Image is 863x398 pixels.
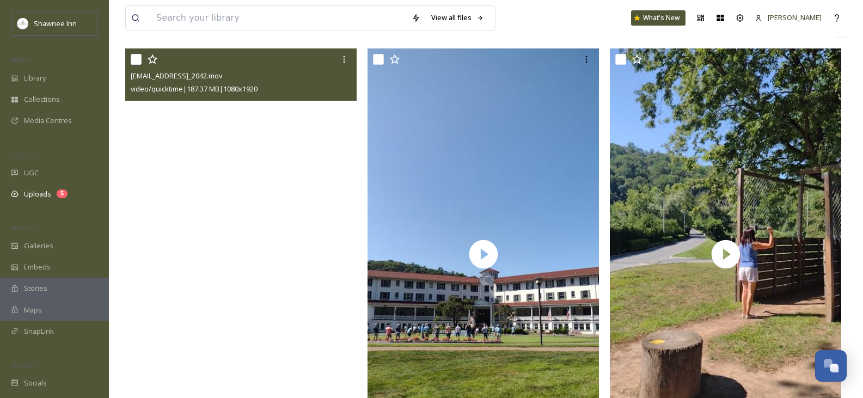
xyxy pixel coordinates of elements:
[24,168,39,178] span: UGC
[11,224,36,232] span: WIDGETS
[24,241,53,251] span: Galleries
[24,94,60,105] span: Collections
[34,19,77,28] span: Shawnee Inn
[24,378,47,388] span: Socials
[24,73,46,83] span: Library
[631,10,685,26] a: What's New
[57,189,68,198] div: 5
[24,305,42,315] span: Maps
[17,18,28,29] img: shawnee-300x300.jpg
[426,7,489,28] a: View all files
[24,283,47,293] span: Stories
[151,6,406,30] input: Search your library
[24,326,54,336] span: SnapLink
[131,84,258,94] span: video/quicktime | 187.37 MB | 1080 x 1920
[131,71,222,81] span: [EMAIL_ADDRESS]_2042.mov
[768,13,822,22] span: [PERSON_NAME]
[815,350,847,382] button: Open Chat
[24,189,51,199] span: Uploads
[750,7,827,28] a: [PERSON_NAME]
[24,115,72,126] span: Media Centres
[24,262,51,272] span: Embeds
[11,56,30,64] span: MEDIA
[11,361,33,369] span: SOCIALS
[11,151,34,159] span: COLLECT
